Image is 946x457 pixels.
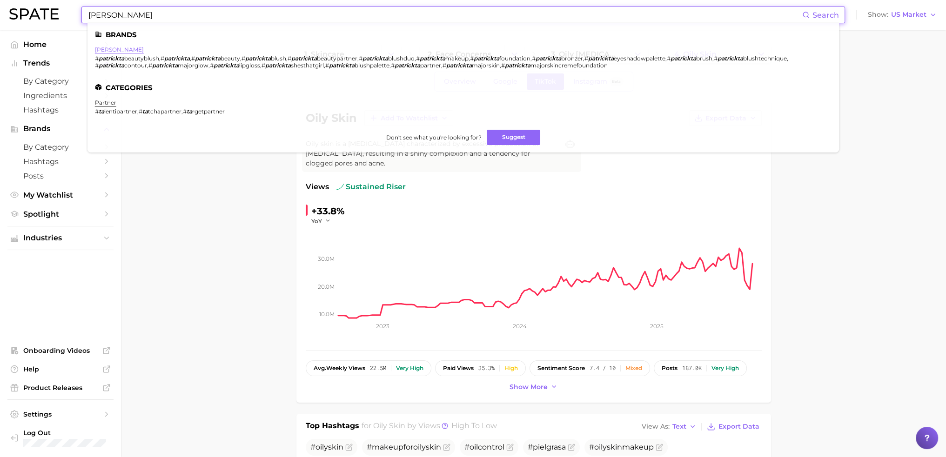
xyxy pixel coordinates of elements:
[704,420,761,433] button: Export Data
[319,310,335,317] tspan: 10.0m
[288,55,291,62] span: #
[7,362,114,376] a: Help
[7,88,114,103] a: Ingredients
[662,365,678,371] span: posts
[23,410,98,418] span: Settings
[7,154,114,169] a: Hashtags
[311,204,345,219] div: +33.8%
[95,31,832,39] li: Brands
[306,420,359,433] h1: Top Hashtags
[714,55,718,62] span: #
[464,443,504,451] span: #oilcontrol
[317,55,357,62] span: beautypartner
[310,443,343,451] span: #
[7,407,114,421] a: Settings
[318,283,335,290] tspan: 20.0m
[23,365,98,373] span: Help
[594,443,607,451] span: oily
[7,74,114,88] a: by Category
[148,108,181,115] span: tchapartner
[291,55,317,62] em: patrickta
[373,421,405,430] span: oily skin
[242,55,245,62] span: #
[191,55,195,62] span: #
[7,169,114,183] a: Posts
[262,62,265,69] span: #
[148,62,152,69] span: #
[318,255,335,262] tspan: 30.0m
[474,55,499,62] em: patrickta
[656,444,663,451] button: Flag as miscategorized or irrelevant
[362,420,497,433] h2: for by Views
[23,346,98,355] span: Onboarding Videos
[23,157,98,166] span: Hashtags
[7,140,114,154] a: by Category
[325,62,329,69] span: #
[367,443,441,451] span: #makeupfor
[642,424,670,429] span: View As
[395,62,420,69] em: patrickta
[23,91,98,100] span: Ingredients
[625,365,642,371] div: Mixed
[183,108,187,115] span: #
[614,55,665,62] span: eyeshadowpalette
[214,62,239,69] em: patrickta
[507,381,560,393] button: Show more
[23,191,98,199] span: My Watchlist
[329,62,355,69] em: patrickta
[672,424,686,429] span: Text
[164,55,190,62] em: patrickta
[671,55,696,62] em: patrickta
[306,139,559,168] span: Oily skin is a [MEDICAL_DATA] characterized by excessive production of [MEDICAL_DATA], resulting ...
[23,210,98,219] span: Spotlight
[359,55,362,62] span: #
[314,364,326,371] abbr: average
[451,421,497,430] span: high to low
[584,55,588,62] span: #
[95,108,99,115] span: #
[654,360,747,376] button: posts187.0kVery high
[588,55,614,62] em: patrickta
[124,55,159,62] span: beautyblush
[99,62,124,69] em: patrickta
[589,443,654,451] span: # makeup
[487,130,540,145] button: Suggest
[7,188,114,202] a: My Watchlist
[315,443,328,451] span: oily
[311,217,331,225] button: YoY
[696,55,712,62] span: brush
[650,323,663,330] tspan: 2025
[812,11,839,20] span: Search
[446,62,472,69] em: patrickta
[443,444,450,451] button: Flag as miscategorized or irrelevant
[7,426,114,450] a: Log out. Currently logged in with e-mail cpulice@yellowwoodpartners.com.
[426,443,441,451] span: skin
[245,55,271,62] em: patrickta
[470,55,474,62] span: #
[443,62,446,69] span: #
[386,134,481,141] span: Don't see what you're looking for?
[311,217,322,225] span: YoY
[142,108,148,115] em: ta
[239,62,260,69] span: lipgloss
[420,62,441,69] span: partner
[413,443,426,451] span: oily
[99,108,104,115] em: ta
[210,62,214,69] span: #
[561,55,583,62] span: bronzer
[306,360,431,376] button: avg.weekly views22.5mVery high
[506,444,514,451] button: Flag as miscategorized or irrelevant
[95,84,832,92] li: Categories
[192,108,225,115] span: rgetpartner
[530,62,608,69] span: majorskincremefoundation
[265,62,291,69] em: patrickta
[743,55,787,62] span: blushtechnique
[499,55,530,62] span: foundation
[195,55,221,62] em: patrickta
[639,421,699,433] button: View AsText
[99,55,124,62] em: patrickta
[718,423,759,431] span: Export Data
[7,56,114,70] button: Trends
[221,55,240,62] span: beauty
[95,99,116,106] a: partner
